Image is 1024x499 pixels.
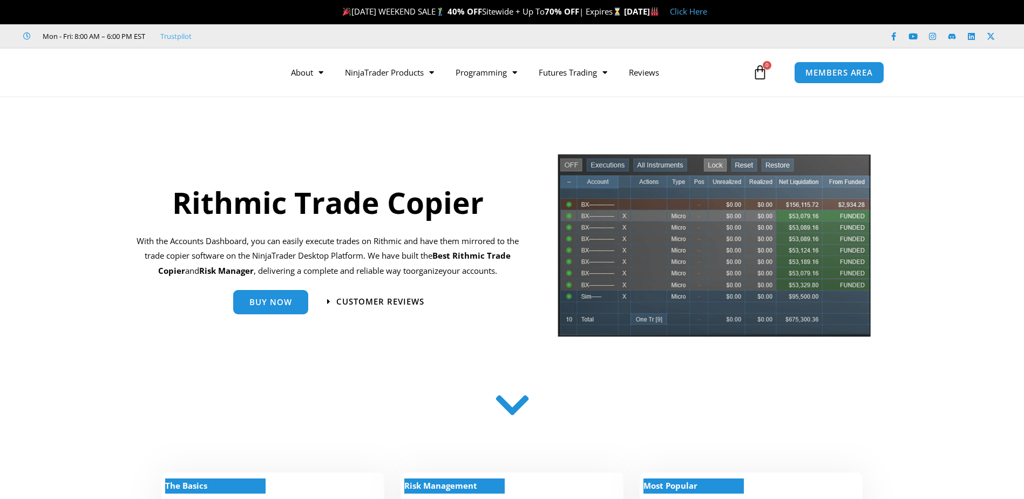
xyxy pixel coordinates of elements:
strong: [DATE] [624,6,659,17]
a: Programming [445,60,528,85]
a: MEMBERS AREA [794,62,884,84]
strong: Risk Management [404,480,477,491]
h1: Rithmic Trade Copier [132,181,524,223]
span: Buy Now [249,298,292,306]
a: Customer Reviews [327,298,424,306]
img: LogoAI | Affordable Indicators – NinjaTrader [125,53,241,92]
strong: 70% OFF [545,6,579,17]
a: Trustpilot [160,30,192,43]
strong: The Basics [165,480,207,491]
strong: 40% OFF [447,6,482,17]
span: your accounts. [443,265,497,276]
a: Futures Trading [528,60,618,85]
img: 🎉 [343,8,351,16]
strong: Most Popular [643,480,697,491]
img: ⌛ [613,8,621,16]
span: 0 [763,61,771,70]
img: 🏌️‍♂️ [436,8,444,16]
strong: Risk Manager [199,265,254,276]
img: tradecopier | Affordable Indicators – NinjaTrader [557,153,872,346]
a: 0 [736,57,784,88]
span: [DATE] WEEKEND SALE Sitewide + Up To | Expires [340,6,623,17]
a: About [280,60,334,85]
span: MEMBERS AREA [805,69,873,77]
p: With the Accounts Dashboard, you can easily execute trades on Rithmic and have them mirrored to t... [132,234,524,279]
span: Mon - Fri: 8:00 AM – 6:00 PM EST [40,30,145,43]
span: organize [411,265,443,276]
nav: Menu [280,60,750,85]
a: Buy Now [233,290,308,314]
a: Reviews [618,60,670,85]
a: NinjaTrader Products [334,60,445,85]
img: 🏭 [650,8,659,16]
a: Click Here [670,6,707,17]
span: Customer Reviews [336,298,424,306]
